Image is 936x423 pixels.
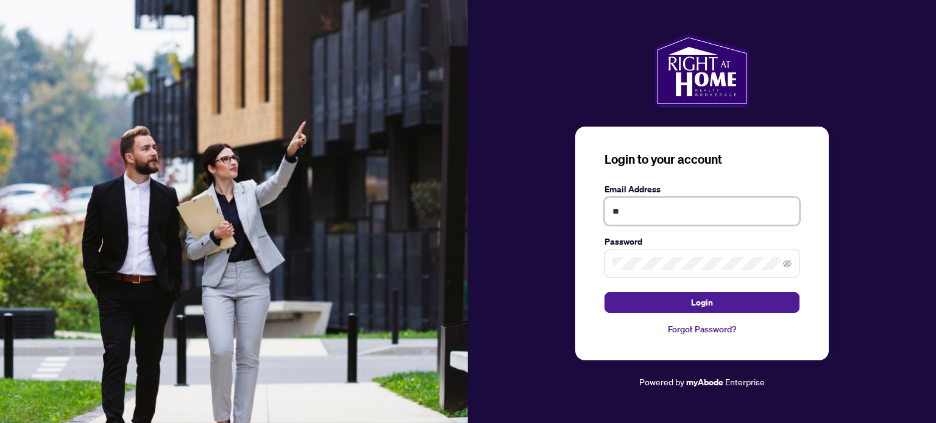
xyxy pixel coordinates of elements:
[604,235,799,248] label: Password
[604,183,799,196] label: Email Address
[691,293,713,312] span: Login
[604,323,799,336] a: Forgot Password?
[604,151,799,168] h3: Login to your account
[654,34,749,107] img: ma-logo
[639,376,684,387] span: Powered by
[783,259,792,268] span: eye-invisible
[686,376,723,389] a: myAbode
[604,292,799,313] button: Login
[725,376,765,387] span: Enterprise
